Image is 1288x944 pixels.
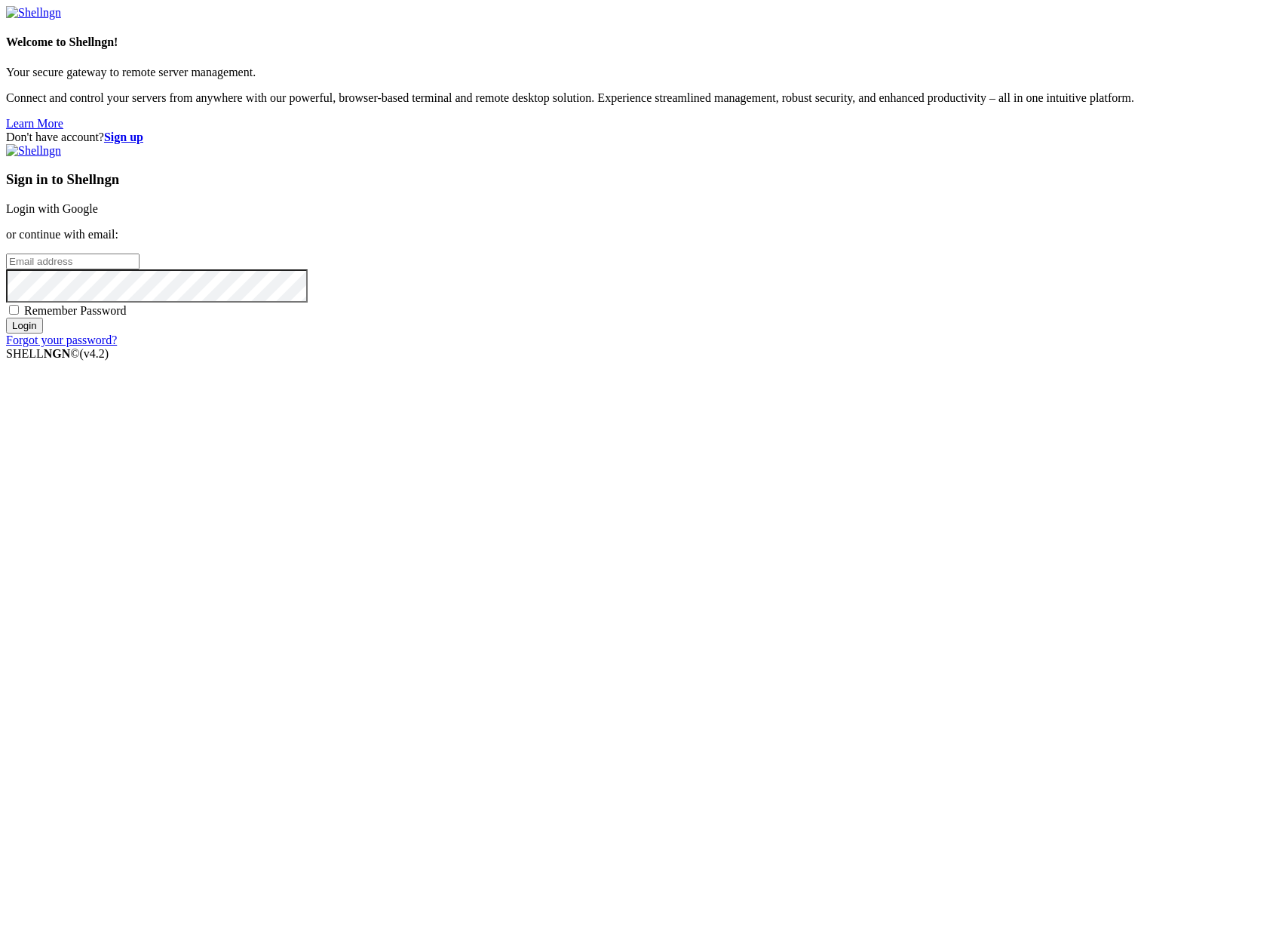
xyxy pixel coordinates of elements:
a: Forgot your password? [6,334,117,346]
h4: Welcome to Shellngn! [6,35,1282,49]
input: Login [6,318,43,334]
span: 4.2.0 [80,347,109,360]
p: or continue with email: [6,228,1282,241]
img: Shellngn [6,6,61,20]
b: NGN [44,347,71,360]
img: Shellngn [6,144,61,158]
a: Sign up [104,131,143,143]
a: Login with Google [6,202,98,215]
span: Remember Password [24,304,127,317]
p: Connect and control your servers from anywhere with our powerful, browser-based terminal and remo... [6,91,1282,105]
input: Remember Password [9,305,19,315]
input: Email address [6,254,140,269]
p: Your secure gateway to remote server management. [6,66,1282,79]
div: Don't have account? [6,131,1282,144]
span: SHELL © [6,347,109,360]
h3: Sign in to Shellngn [6,171,1282,188]
a: Learn More [6,117,63,130]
